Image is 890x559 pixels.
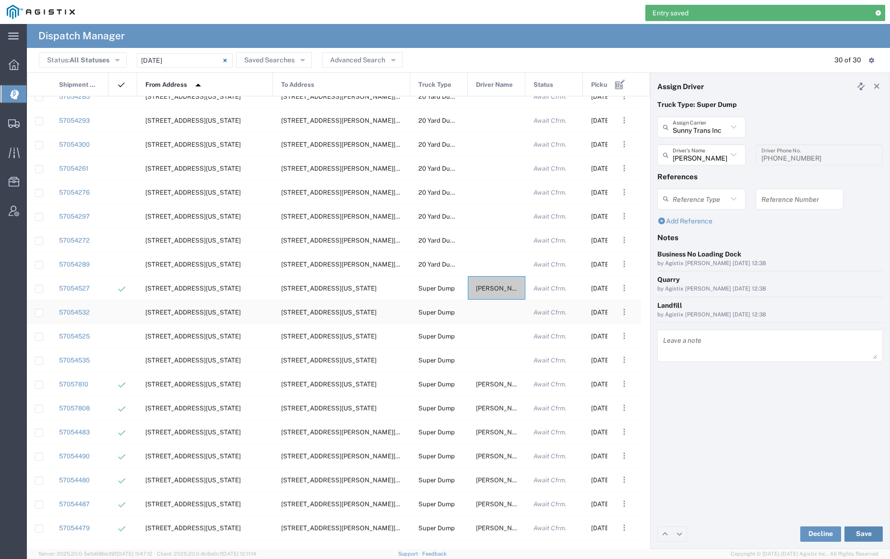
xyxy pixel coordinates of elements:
[623,282,625,294] span: . . .
[476,405,528,412] span: Harman Singh
[591,165,629,172] span: 10/08/2025, 06:00
[281,381,377,388] span: 9842 Del Mar Drive, San Ramon, California, 94583, United States
[617,449,631,463] button: ...
[281,213,428,220] span: 1601 Dixon Landing Rd, Milpitas, California, 95035, United States
[623,306,625,318] span: . . .
[534,213,567,220] span: Await Cfrm.
[623,210,625,222] span: . . .
[657,249,883,259] div: Business No Loading Dock
[59,117,90,124] a: 57054293
[591,309,629,316] span: 10/08/2025, 05:00
[534,237,567,244] span: Await Cfrm.
[145,93,241,100] span: 4801 Oakport St, Oakland, California, 94601, United States
[145,501,241,508] span: 99 Main St, Daly City, California, 94014, United States
[59,405,90,412] a: 57057808
[418,73,451,97] span: Truck Type
[281,141,428,148] span: 1601 Dixon Landing Rd, Milpitas, California, 95035, United States
[145,357,241,364] span: 6527 Calaveras Rd, Sunol, California, 94586, United States
[145,285,241,292] span: 6527 Calaveras Rd, Sunol, California, 94586, United States
[145,189,241,196] span: 4801 Oakport St, Oakland, California, 94601, United States
[222,551,256,557] span: [DATE] 12:11:14
[834,55,861,65] div: 30 of 30
[591,237,629,244] span: 10/08/2025, 06:00
[617,497,631,511] button: ...
[418,357,455,364] span: Super Dump
[844,526,883,542] button: Save
[281,333,377,340] span: 10 Seaport Blvd, Redwood City, California, 94063, United States
[623,498,625,510] span: . . .
[59,429,90,436] a: 57054483
[617,353,631,367] button: ...
[476,381,528,388] span: Jessie Dhillon
[534,285,567,292] span: Await Cfrm.
[418,333,455,340] span: Super Dump
[623,354,625,366] span: . . .
[591,189,629,196] span: 10/08/2025, 06:00
[59,165,88,172] a: 57054261
[617,162,631,175] button: ...
[617,377,631,391] button: ...
[59,501,90,508] a: 57054487
[281,453,428,460] span: 1601 Dixon Landing Rd, Milpitas, California, 95035, United States
[281,405,377,412] span: 9842 Del Mar Drive, San Ramon, California, 94583, United States
[38,24,125,48] h4: Dispatch Manager
[281,189,428,196] span: 1601 Dixon Landing Rd, Milpitas, California, 95035, United States
[617,401,631,415] button: ...
[534,309,567,316] span: Await Cfrm.
[281,117,428,124] span: 1601 Dixon Landing Rd, Milpitas, California, 95035, United States
[534,117,567,124] span: Await Cfrm.
[145,141,241,148] span: 4801 Oakport St, Oakland, California, 94601, United States
[623,91,625,102] span: . . .
[145,237,241,244] span: 4801 Oakport St, Oakland, California, 94601, United States
[59,477,90,484] a: 57054480
[591,501,628,508] span: 10/08/2025, 06:15
[657,275,883,285] div: Quarry
[418,405,455,412] span: Super Dump
[281,237,428,244] span: 1601 Dixon Landing Rd, Milpitas, California, 95035, United States
[418,501,455,508] span: Super Dump
[145,309,241,316] span: 6527 Calaveras Rd, Sunol, California, 94586, United States
[476,477,528,484] span: Harmanpreet Singh
[617,114,631,127] button: ...
[145,453,241,460] span: 99 Main St, Daly City, California, 94014, United States
[800,526,841,542] button: Decline
[117,80,126,90] img: icon
[591,333,629,340] span: 10/08/2025, 05:00
[534,501,567,508] span: Await Cfrm.
[59,141,90,148] a: 57054300
[534,429,567,436] span: Await Cfrm.
[59,189,90,196] a: 57054276
[281,73,314,97] span: To Address
[623,186,625,198] span: . . .
[281,357,377,364] span: 10 Seaport Blvd, Redwood City, California, 94063, United States
[672,527,687,541] a: Edit next row
[623,474,625,486] span: . . .
[617,233,631,247] button: ...
[617,521,631,535] button: ...
[534,189,567,196] span: Await Cfrm.
[418,237,477,244] span: 20 Yard Dump Truck
[534,73,553,97] span: Status
[398,551,422,557] a: Support
[281,429,428,436] span: 1601 Dixon Landing Rd, Milpitas, California, 95035, United States
[59,237,90,244] a: 57054272
[591,93,629,100] span: 10/08/2025, 06:30
[145,524,241,532] span: 99 Main St, Daly City, California, 94014, United States
[591,213,629,220] span: 10/08/2025, 06:30
[657,172,883,181] h4: References
[418,309,455,316] span: Super Dump
[534,333,567,340] span: Await Cfrm.
[623,115,625,126] span: . . .
[591,141,629,148] span: 10/08/2025, 06:30
[59,333,90,340] a: 57054525
[38,551,153,557] span: Server: 2025.20.0-5efa686e39f
[281,501,428,508] span: 1601 Dixon Landing Rd, Milpitas, California, 95035, United States
[59,73,98,97] span: Shipment No.
[623,258,625,270] span: . . .
[657,301,883,311] div: Landfill
[281,285,377,292] span: 10 Seaport Blvd, Redwood City, California, 94063, United States
[59,524,90,532] a: 57054479
[145,429,241,436] span: 99 Main St, Daly City, California, 94014, United States
[418,381,455,388] span: Super Dump
[617,186,631,199] button: ...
